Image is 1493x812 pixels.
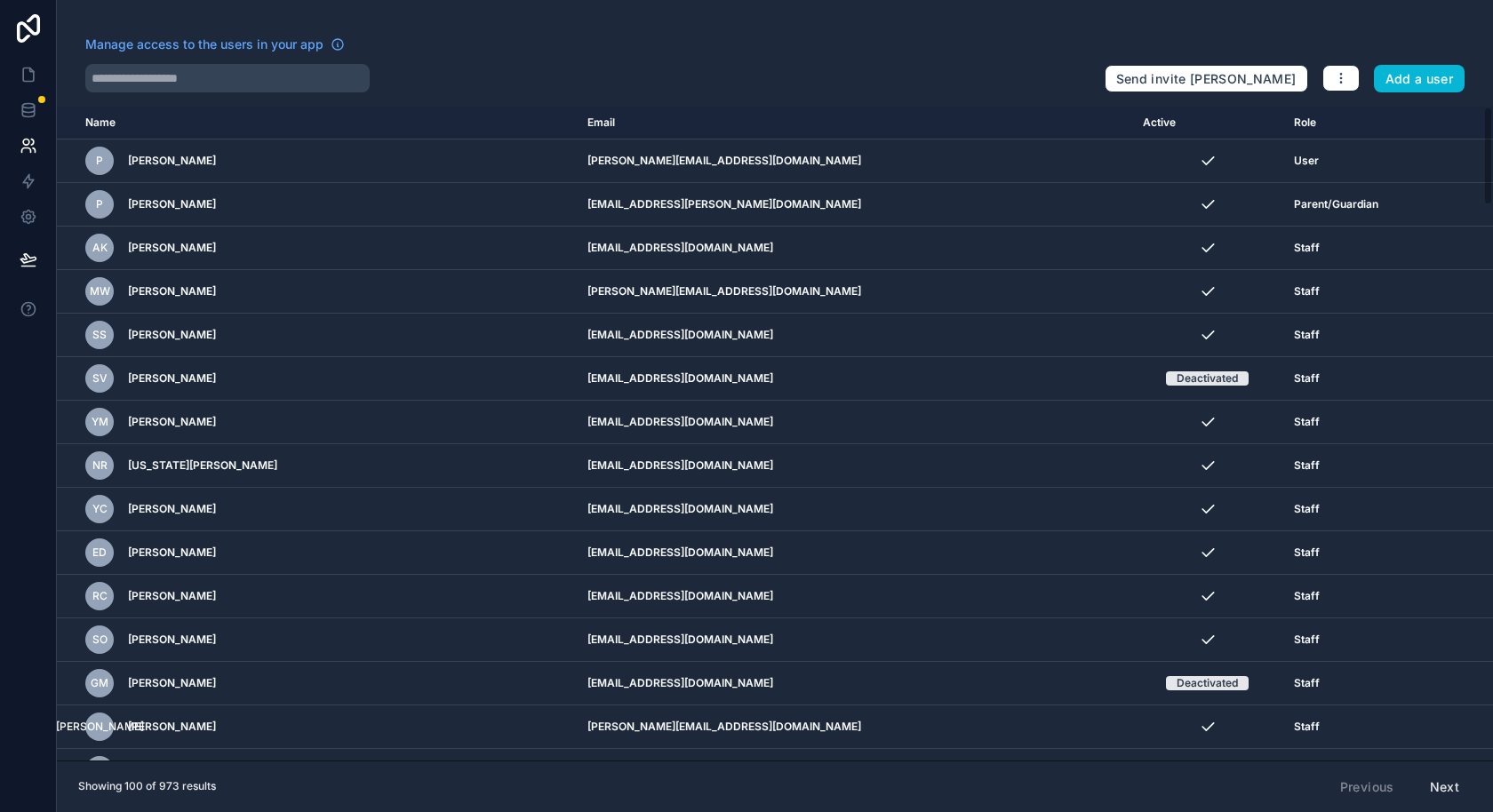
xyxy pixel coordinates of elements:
th: Name [57,107,577,139]
td: [EMAIL_ADDRESS][PERSON_NAME][DOMAIN_NAME] [577,183,1132,227]
span: YC [92,502,108,516]
td: [EMAIL_ADDRESS][DOMAIN_NAME] [577,575,1132,618]
span: [PERSON_NAME] [128,720,216,734]
div: scrollable content [57,107,1493,760]
div: Deactivated [1177,371,1238,386]
span: SV [92,371,108,386]
span: [PERSON_NAME] [128,371,216,386]
span: Staff [1294,589,1320,603]
span: SO [92,633,108,647]
span: [PERSON_NAME] [128,633,216,647]
span: Staff [1294,633,1320,647]
span: Staff [1294,720,1320,734]
button: Next [1417,772,1472,802]
span: Staff [1294,328,1320,342]
td: [EMAIL_ADDRESS][DOMAIN_NAME] [577,357,1132,401]
span: User [1294,154,1319,168]
span: Manage access to the users in your app [85,36,323,53]
span: NR [92,458,108,473]
td: [EMAIL_ADDRESS][DOMAIN_NAME] [577,749,1132,792]
span: [PERSON_NAME] [128,415,216,429]
span: [PERSON_NAME] [56,720,144,734]
span: [PERSON_NAME] [128,676,216,690]
span: [PERSON_NAME] [128,197,216,211]
button: Add a user [1374,65,1465,93]
span: [PERSON_NAME] [128,328,216,342]
td: [EMAIL_ADDRESS][DOMAIN_NAME] [577,314,1132,357]
span: GM [91,676,108,690]
button: Send invite [PERSON_NAME] [1105,65,1308,93]
td: [EMAIL_ADDRESS][DOMAIN_NAME] [577,227,1132,270]
td: [EMAIL_ADDRESS][DOMAIN_NAME] [577,444,1132,488]
div: Deactivated [1177,676,1238,690]
span: Staff [1294,545,1320,560]
a: Manage access to the users in your app [85,36,345,53]
td: [EMAIL_ADDRESS][DOMAIN_NAME] [577,401,1132,444]
span: Staff [1294,371,1320,386]
span: Staff [1294,676,1320,690]
span: P [96,154,103,168]
span: [US_STATE][PERSON_NAME] [128,458,277,473]
span: Parent/Guardian [1294,197,1378,211]
span: [PERSON_NAME] [128,154,216,168]
th: Email [577,107,1132,139]
span: ED [92,545,107,560]
span: [PERSON_NAME] [128,589,216,603]
span: AK [92,241,108,255]
span: Showing 100 of 973 results [78,779,216,793]
span: [PERSON_NAME] [128,502,216,516]
td: [EMAIL_ADDRESS][DOMAIN_NAME] [577,488,1132,531]
span: P [96,197,103,211]
span: [PERSON_NAME] [128,284,216,299]
span: Staff [1294,502,1320,516]
span: YM [92,415,108,429]
th: Active [1132,107,1283,139]
td: [PERSON_NAME][EMAIL_ADDRESS][DOMAIN_NAME] [577,270,1132,314]
th: Role [1283,107,1437,139]
span: Staff [1294,284,1320,299]
td: [EMAIL_ADDRESS][DOMAIN_NAME] [577,662,1132,705]
td: [PERSON_NAME][EMAIL_ADDRESS][DOMAIN_NAME] [577,705,1132,749]
span: SS [92,328,107,342]
td: [PERSON_NAME][EMAIL_ADDRESS][DOMAIN_NAME] [577,139,1132,183]
span: Staff [1294,241,1320,255]
span: RC [92,589,108,603]
span: Staff [1294,458,1320,473]
span: [PERSON_NAME] [128,545,216,560]
td: [EMAIL_ADDRESS][DOMAIN_NAME] [577,618,1132,662]
span: Staff [1294,415,1320,429]
span: [PERSON_NAME] [128,241,216,255]
span: MW [90,284,110,299]
td: [EMAIL_ADDRESS][DOMAIN_NAME] [577,531,1132,575]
